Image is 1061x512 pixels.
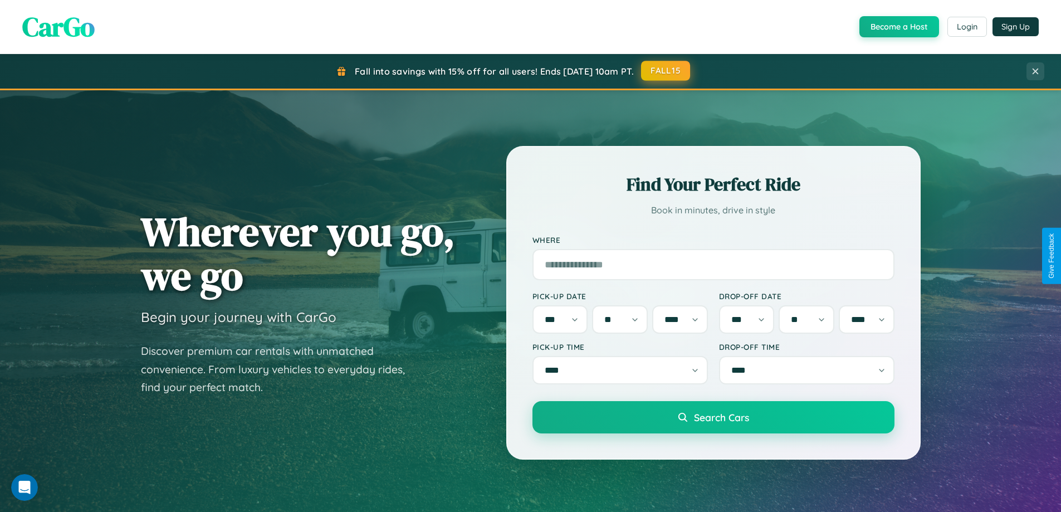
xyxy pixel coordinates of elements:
label: Drop-off Date [719,291,894,301]
span: CarGo [22,8,95,45]
span: Fall into savings with 15% off for all users! Ends [DATE] 10am PT. [355,66,634,77]
label: Pick-up Date [532,291,708,301]
span: Search Cars [694,411,749,423]
p: Book in minutes, drive in style [532,202,894,218]
h2: Find Your Perfect Ride [532,172,894,197]
button: Search Cars [532,401,894,433]
h1: Wherever you go, we go [141,209,455,298]
h3: Begin your journey with CarGo [141,309,336,325]
label: Drop-off Time [719,342,894,352]
button: FALL15 [641,61,690,81]
label: Pick-up Time [532,342,708,352]
iframe: Intercom live chat [11,474,38,501]
button: Become a Host [859,16,939,37]
p: Discover premium car rentals with unmatched convenience. From luxury vehicles to everyday rides, ... [141,342,419,397]
div: Give Feedback [1048,233,1055,279]
label: Where [532,235,894,245]
button: Login [947,17,987,37]
button: Sign Up [992,17,1039,36]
